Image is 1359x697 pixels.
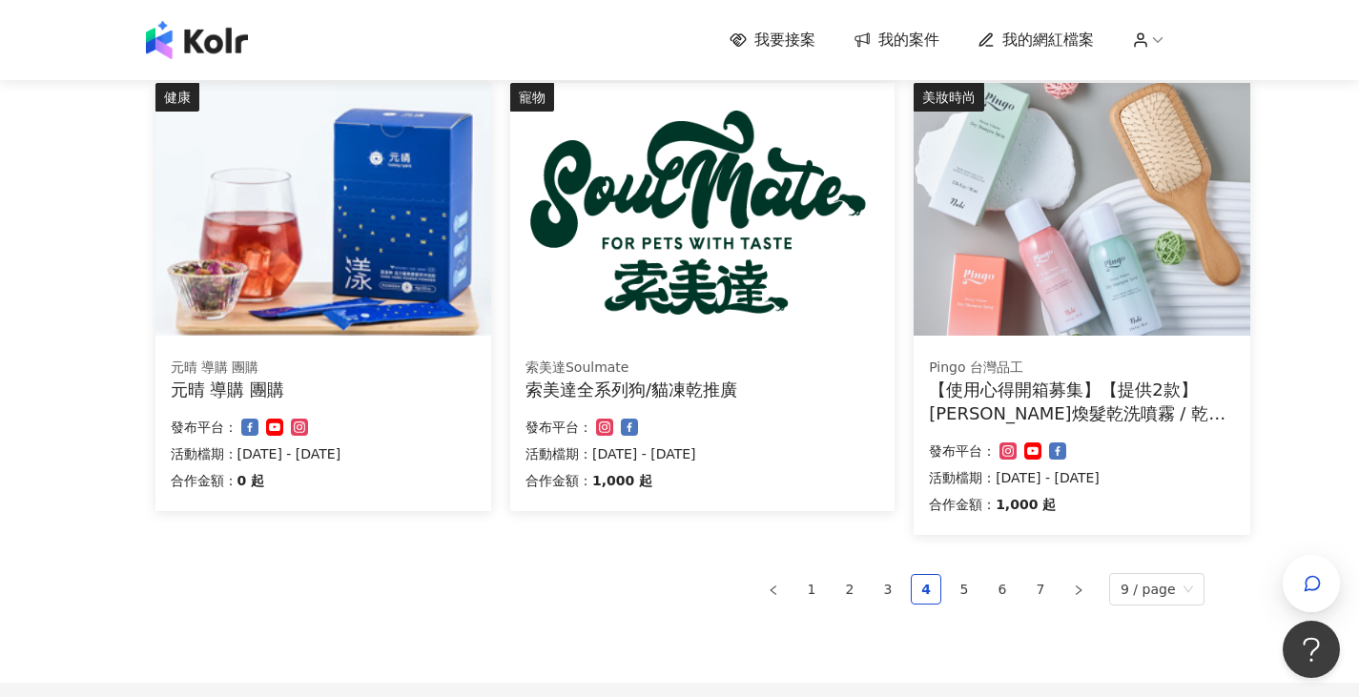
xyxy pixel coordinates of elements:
span: right [1073,584,1084,596]
a: 4 [912,575,940,604]
p: 活動檔期：[DATE] - [DATE] [929,466,1234,489]
p: 活動檔期：[DATE] - [DATE] [171,442,476,465]
img: Pingo Nabi 清香煥髮乾洗噴霧 / 乾洗髮 [914,83,1249,336]
div: 元晴 導購 團購 [171,378,476,401]
p: 1,000 起 [592,469,652,492]
li: 2 [834,574,865,605]
a: 6 [988,575,1017,604]
li: 4 [911,574,941,605]
p: 發布平台： [171,416,237,439]
li: Next Page [1063,574,1094,605]
a: 2 [835,575,864,604]
span: left [768,584,779,596]
iframe: Help Scout Beacon - Open [1283,621,1340,678]
div: Pingo 台灣品工 [929,359,1234,378]
button: left [758,574,789,605]
p: 發布平台： [525,416,592,439]
p: 0 起 [237,469,265,492]
div: 寵物 [510,83,554,112]
img: 索美達凍乾生食 [510,83,895,336]
li: 3 [873,574,903,605]
p: 合作金額： [929,493,996,516]
img: 漾漾神｜活力莓果康普茶沖泡粉 [155,83,491,336]
p: 合作金額： [525,469,592,492]
p: 1,000 起 [996,493,1056,516]
p: 合作金額： [171,469,237,492]
div: 【使用心得開箱募集】【提供2款】[PERSON_NAME]煥髮乾洗噴霧 / 乾洗髮 [929,378,1234,425]
li: 6 [987,574,1018,605]
a: 1 [797,575,826,604]
a: 我的網紅檔案 [978,30,1094,51]
li: 5 [949,574,979,605]
p: 發布平台： [929,440,996,462]
a: 我的案件 [854,30,939,51]
div: Page Size [1109,573,1205,605]
span: 我的網紅檔案 [1002,30,1094,51]
button: right [1063,574,1094,605]
a: 3 [874,575,902,604]
a: 7 [1026,575,1055,604]
span: 9 / page [1121,574,1193,605]
span: 我的案件 [878,30,939,51]
img: logo [146,21,248,59]
p: 活動檔期：[DATE] - [DATE] [525,442,879,465]
span: 我要接案 [754,30,815,51]
a: 5 [950,575,978,604]
li: 7 [1025,574,1056,605]
a: 我要接案 [730,30,815,51]
div: 索美達Soulmate [525,359,879,378]
div: 健康 [155,83,199,112]
div: 元晴 導購 團購 [171,359,476,378]
div: 美妝時尚 [914,83,984,112]
li: 1 [796,574,827,605]
div: 索美達全系列狗/貓凍乾推廣 [525,378,879,401]
li: Previous Page [758,574,789,605]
